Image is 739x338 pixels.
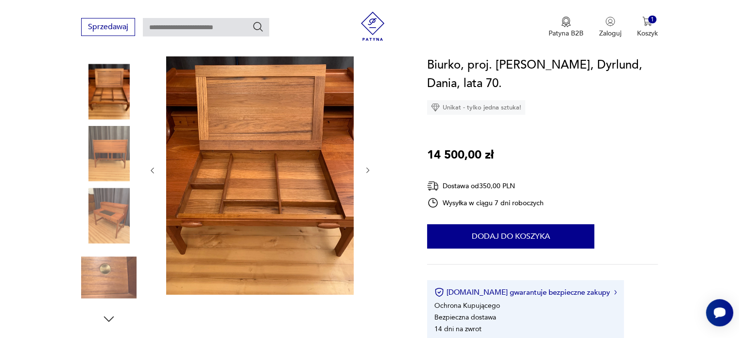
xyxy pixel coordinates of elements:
[648,16,656,24] div: 1
[605,17,615,26] img: Ikonka użytkownika
[427,56,658,93] h1: Biurko, proj. [PERSON_NAME], Dyrlund, Dania, lata 70.
[81,126,137,181] img: Zdjęcie produktu Biurko, proj. John Mortensen, Dyrlund, Dania, lata 70.
[549,29,584,38] p: Patyna B2B
[561,17,571,27] img: Ikona medalu
[642,17,652,26] img: Ikona koszyka
[427,100,525,115] div: Unikat - tylko jedna sztuka!
[434,313,496,322] li: Bezpieczna dostawa
[599,17,621,38] button: Zaloguj
[637,17,658,38] button: 1Koszyk
[427,197,544,209] div: Wysyłka w ciągu 7 dni roboczych
[81,64,137,119] img: Zdjęcie produktu Biurko, proj. John Mortensen, Dyrlund, Dania, lata 70.
[614,290,617,295] img: Ikona strzałki w prawo
[166,44,354,295] img: Zdjęcie produktu Biurko, proj. John Mortensen, Dyrlund, Dania, lata 70.
[434,324,481,334] li: 14 dni na zwrot
[81,250,137,305] img: Zdjęcie produktu Biurko, proj. John Mortensen, Dyrlund, Dania, lata 70.
[427,146,494,164] p: 14 500,00 zł
[549,17,584,38] button: Patyna B2B
[81,24,135,31] a: Sprzedawaj
[427,180,439,192] img: Ikona dostawy
[637,29,658,38] p: Koszyk
[434,287,444,297] img: Ikona certyfikatu
[427,224,594,249] button: Dodaj do koszyka
[599,29,621,38] p: Zaloguj
[431,103,440,112] img: Ikona diamentu
[81,18,135,36] button: Sprzedawaj
[549,17,584,38] a: Ikona medaluPatyna B2B
[81,188,137,243] img: Zdjęcie produktu Biurko, proj. John Mortensen, Dyrlund, Dania, lata 70.
[427,180,544,192] div: Dostawa od 350,00 PLN
[358,12,387,41] img: Patyna - sklep z meblami i dekoracjami vintage
[252,21,264,33] button: Szukaj
[434,287,617,297] button: [DOMAIN_NAME] gwarantuje bezpieczne zakupy
[706,299,733,326] iframe: Smartsupp widget button
[434,301,500,310] li: Ochrona Kupującego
